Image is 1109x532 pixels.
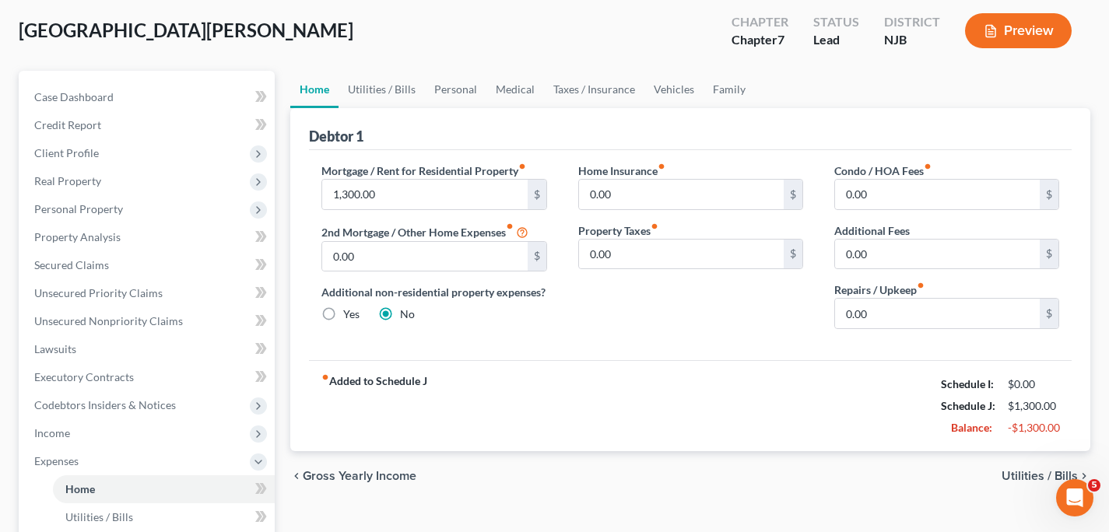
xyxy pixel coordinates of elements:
[290,470,303,482] i: chevron_left
[924,163,932,170] i: fiber_manual_record
[22,279,275,307] a: Unsecured Priority Claims
[835,180,1040,209] input: --
[1008,376,1059,392] div: $0.00
[321,373,427,439] strong: Added to Schedule J
[1040,180,1058,209] div: $
[22,363,275,391] a: Executory Contracts
[321,284,546,300] label: Additional non-residential property expenses?
[834,163,932,179] label: Condo / HOA Fees
[941,399,995,412] strong: Schedule J:
[34,314,183,327] span: Unsecured Nonpriority Claims
[835,240,1040,269] input: --
[22,335,275,363] a: Lawsuits
[941,377,994,390] strong: Schedule I:
[486,71,544,108] a: Medical
[400,306,415,322] label: No
[578,222,658,239] label: Property Taxes
[34,202,123,215] span: Personal Property
[528,242,546,271] div: $
[22,223,275,251] a: Property Analysis
[34,426,70,439] span: Income
[518,163,526,170] i: fiber_manual_record
[34,118,101,131] span: Credit Report
[784,240,802,269] div: $
[1002,470,1078,482] span: Utilities / Bills
[322,180,527,209] input: --
[34,258,109,271] span: Secured Claims
[34,146,99,159] span: Client Profile
[884,13,940,31] div: District
[65,510,133,523] span: Utilities / Bills
[506,222,514,230] i: fiber_manual_record
[884,31,940,49] div: NJB
[917,282,925,289] i: fiber_manual_record
[343,306,360,322] label: Yes
[1056,479,1093,516] iframe: Intercom live chat
[1088,479,1100,492] span: 5
[22,307,275,335] a: Unsecured Nonpriority Claims
[544,71,644,108] a: Taxes / Insurance
[834,282,925,298] label: Repairs / Upkeep
[813,31,859,49] div: Lead
[34,398,176,411] span: Codebtors Insiders & Notices
[732,13,788,31] div: Chapter
[321,373,329,381] i: fiber_manual_record
[579,180,784,209] input: --
[1002,470,1090,482] button: Utilities / Bills chevron_right
[965,13,1072,48] button: Preview
[65,482,95,495] span: Home
[34,174,101,187] span: Real Property
[1040,240,1058,269] div: $
[22,111,275,139] a: Credit Report
[339,71,425,108] a: Utilities / Bills
[834,222,910,239] label: Additional Fees
[579,240,784,269] input: --
[290,470,416,482] button: chevron_left Gross Yearly Income
[644,71,704,108] a: Vehicles
[777,32,784,47] span: 7
[321,163,526,179] label: Mortgage / Rent for Residential Property
[835,299,1040,328] input: --
[303,470,416,482] span: Gross Yearly Income
[578,163,665,179] label: Home Insurance
[34,90,114,103] span: Case Dashboard
[425,71,486,108] a: Personal
[53,503,275,531] a: Utilities / Bills
[321,222,528,241] label: 2nd Mortgage / Other Home Expenses
[34,230,121,243] span: Property Analysis
[19,19,353,41] span: [GEOGRAPHIC_DATA][PERSON_NAME]
[704,71,755,108] a: Family
[658,163,665,170] i: fiber_manual_record
[1008,398,1059,414] div: $1,300.00
[732,31,788,49] div: Chapter
[322,242,527,271] input: --
[290,71,339,108] a: Home
[1078,470,1090,482] i: chevron_right
[951,421,992,434] strong: Balance:
[309,127,363,145] div: Debtor 1
[34,342,76,355] span: Lawsuits
[651,222,658,230] i: fiber_manual_record
[1008,420,1059,436] div: -$1,300.00
[22,251,275,279] a: Secured Claims
[784,180,802,209] div: $
[22,83,275,111] a: Case Dashboard
[34,370,134,383] span: Executory Contracts
[34,286,163,299] span: Unsecured Priority Claims
[528,180,546,209] div: $
[34,454,79,467] span: Expenses
[1040,299,1058,328] div: $
[813,13,859,31] div: Status
[53,475,275,503] a: Home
